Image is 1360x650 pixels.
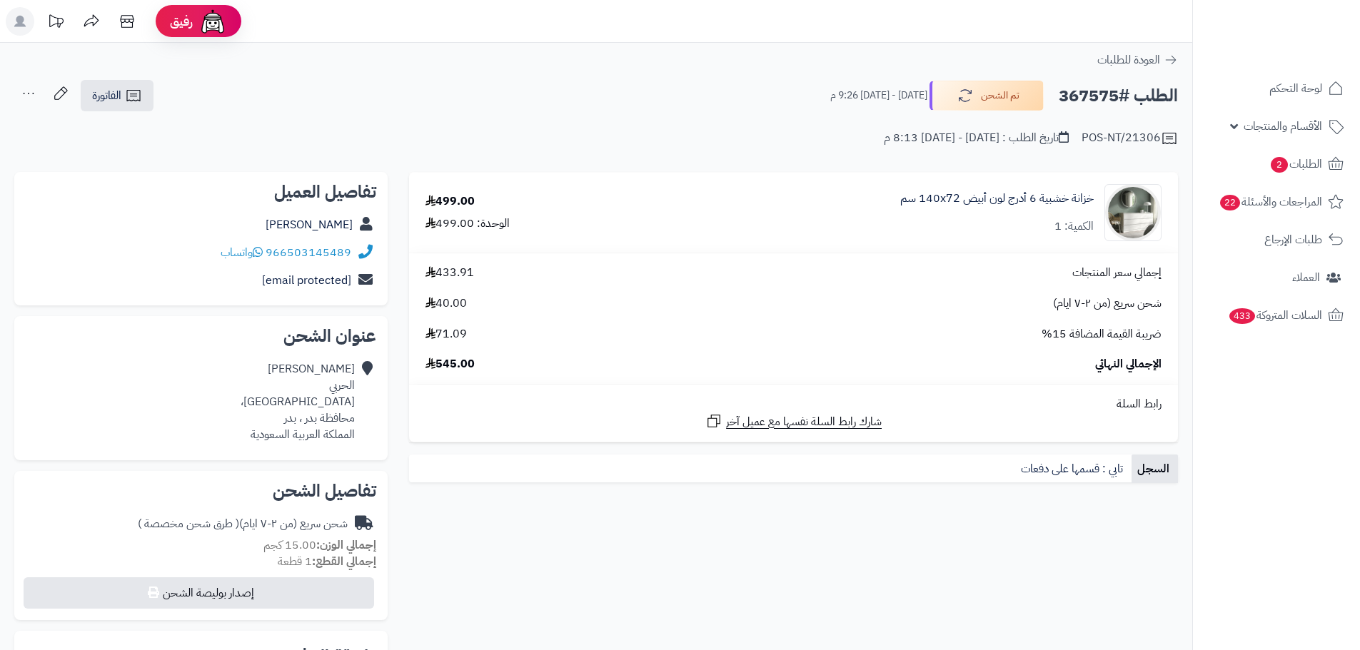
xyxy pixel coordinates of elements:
[1271,157,1288,173] span: 2
[1015,455,1132,483] a: تابي : قسمها على دفعات
[1219,192,1322,212] span: المراجعات والأسئلة
[1072,265,1162,281] span: إجمالي سعر المنتجات
[26,327,376,345] h2: عنوان الشحن
[1220,195,1240,210] span: 22
[1264,230,1322,250] span: طلبات الإرجاع
[726,414,882,430] span: شارك رابط السلة نفسها مع عميل آخر
[884,130,1069,146] div: تاريخ الطلب : [DATE] - [DATE] 8:13 م
[312,553,376,570] strong: إجمالي القطع:
[266,244,351,261] a: 966503145489
[1082,130,1178,147] div: POS-NT/21306
[705,412,882,430] a: شارك رابط السلة نفسها مع عميل آخر
[241,361,355,442] div: [PERSON_NAME] الحربي [GEOGRAPHIC_DATA]، محافظة بدر ، بدر المملكة العربية السعودية
[1042,326,1162,342] span: ضريبة القيمة المضافة 15%
[425,265,474,281] span: 433.91
[830,88,927,103] small: [DATE] - [DATE] 9:26 م
[38,7,74,39] a: تحديثات المنصة
[278,553,376,570] small: 1 قطعة
[425,356,475,372] span: 545.00
[1202,71,1351,106] a: لوحة التحكم
[24,577,374,609] button: إصدار بوليصة الشحن
[1292,268,1320,288] span: العملاء
[425,215,510,232] div: الوحدة: 499.00
[1132,455,1178,483] a: السجل
[1269,154,1322,174] span: الطلبات
[263,537,376,554] small: 15.00 كجم
[81,80,153,111] a: الفاتورة
[425,326,467,342] span: 71.09
[138,516,348,532] div: شحن سريع (من ٢-٧ ايام)
[138,515,239,532] span: ( طرق شحن مخصصة )
[1228,305,1322,325] span: السلات المتروكة
[170,13,193,30] span: رفيق
[1202,147,1351,181] a: الطلبات2
[1053,295,1162,312] span: شحن سريع (من ٢-٧ ايام)
[316,537,376,554] strong: إجمالي الوزن:
[425,193,475,210] div: 499.00
[900,191,1094,207] a: خزانة خشبية 6 أدرج لون أبيض 140x72 سم
[1059,81,1178,111] h2: الطلب #367575
[26,183,376,200] h2: تفاصيل العميل
[221,244,263,261] a: واتساب
[1244,116,1322,136] span: الأقسام والمنتجات
[1097,51,1160,68] span: العودة للطلبات
[425,295,467,312] span: 40.00
[262,272,351,289] a: [email protected]
[1097,51,1178,68] a: العودة للطلبات
[198,7,227,36] img: ai-face.png
[1202,185,1351,219] a: المراجعات والأسئلة22
[92,87,121,104] span: الفاتورة
[1202,260,1351,295] a: العملاء
[1095,356,1162,372] span: الإجمالي النهائي
[266,216,353,233] a: [PERSON_NAME]
[930,81,1044,111] button: تم الشحن
[415,396,1172,412] div: رابط السلة
[1105,184,1161,241] img: 1746709299-1702541934053-68567865785768-1000x1000-90x90.jpg
[1229,308,1255,324] span: 433
[1269,78,1322,98] span: لوحة التحكم
[1202,298,1351,332] a: السلات المتروكة433
[26,482,376,499] h2: تفاصيل الشحن
[1202,223,1351,257] a: طلبات الإرجاع
[1054,218,1094,235] div: الكمية: 1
